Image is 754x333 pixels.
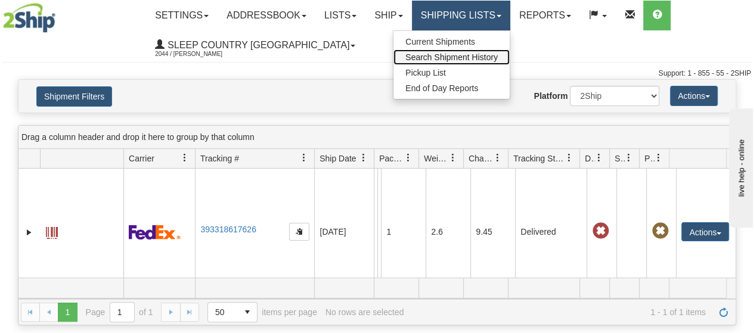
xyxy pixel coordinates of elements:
a: Label [46,222,58,241]
span: Sleep Country [GEOGRAPHIC_DATA] [165,40,349,50]
td: 9.45 [470,169,515,295]
span: Charge [468,153,494,164]
span: Tracking # [200,153,239,164]
a: Sleep Country [GEOGRAPHIC_DATA] 2044 / [PERSON_NAME] [146,30,364,60]
div: Support: 1 - 855 - 55 - 2SHIP [3,69,751,79]
span: Search Shipment History [405,52,498,62]
label: Platform [534,90,568,102]
a: Packages filter column settings [398,148,418,168]
button: Actions [670,86,718,106]
a: Ship Date filter column settings [353,148,374,168]
button: Copy to clipboard [289,223,309,241]
span: Current Shipments [405,37,475,46]
span: Pickup Status [644,153,654,164]
span: Pickup List [405,68,446,77]
span: 2044 / [PERSON_NAME] [155,48,244,60]
a: Reports [510,1,580,30]
a: Shipment Issues filter column settings [619,148,639,168]
a: 393318617626 [200,225,256,234]
a: Pickup Status filter column settings [648,148,669,168]
span: End of Day Reports [405,83,478,93]
input: Page 1 [110,303,134,322]
span: Late [592,223,609,239]
div: live help - online [9,10,110,19]
span: Page of 1 [86,302,153,322]
td: [PERSON_NAME] [PERSON_NAME] CA QC SAINT-NICOLAS G7A 1X1 [377,169,381,295]
span: select [238,303,257,322]
a: Tracking # filter column settings [294,148,314,168]
button: Shipment Filters [36,86,112,107]
iframe: chat widget [727,105,753,227]
a: Pickup List [393,65,510,80]
td: Jeridan Textiles Shipping Department [GEOGRAPHIC_DATA] [GEOGRAPHIC_DATA] [GEOGRAPHIC_DATA] H2N 1Y6 [374,169,377,295]
a: Expand [23,226,35,238]
span: Carrier [129,153,154,164]
span: Ship Date [319,153,356,164]
a: Charge filter column settings [488,148,508,168]
span: 50 [215,306,231,318]
span: Page sizes drop down [207,302,257,322]
span: items per page [207,302,317,322]
a: Refresh [714,303,733,322]
a: Delivery Status filter column settings [589,148,609,168]
a: Lists [315,1,365,30]
a: Ship [365,1,411,30]
a: End of Day Reports [393,80,510,96]
td: [DATE] [314,169,374,295]
td: Delivered [515,169,587,295]
span: Shipment Issues [615,153,625,164]
span: 1 - 1 of 1 items [412,307,706,317]
button: Actions [681,222,729,241]
span: Pickup Not Assigned [651,223,668,239]
div: No rows are selected [325,307,404,317]
a: Search Shipment History [393,49,510,65]
span: Tracking Status [513,153,565,164]
span: Page 1 [58,303,77,322]
img: logo2044.jpg [3,3,55,33]
a: Current Shipments [393,34,510,49]
span: Weight [424,153,449,164]
a: Weight filter column settings [443,148,463,168]
span: Packages [379,153,404,164]
td: 2.6 [426,169,470,295]
a: Tracking Status filter column settings [559,148,579,168]
a: Shipping lists [412,1,510,30]
div: grid grouping header [18,126,736,149]
td: 1 [381,169,426,295]
span: Delivery Status [585,153,595,164]
a: Addressbook [218,1,315,30]
a: Settings [146,1,218,30]
a: Carrier filter column settings [175,148,195,168]
img: 2 - FedEx Express® [129,225,181,239]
